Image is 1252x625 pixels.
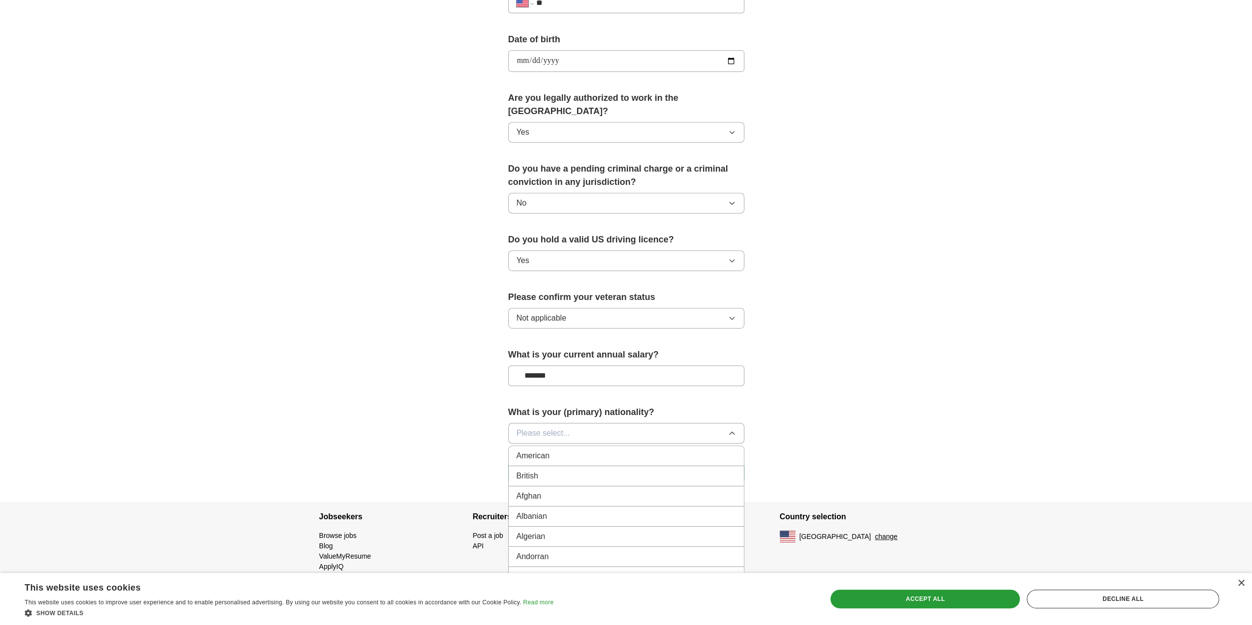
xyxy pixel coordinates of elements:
[508,122,744,143] button: Yes
[875,532,897,542] button: change
[508,193,744,213] button: No
[1027,590,1219,608] div: Decline all
[508,348,744,361] label: What is your current annual salary?
[517,312,566,324] span: Not applicable
[780,503,933,531] h4: Country selection
[319,532,357,539] a: Browse jobs
[25,579,529,594] div: This website uses cookies
[517,510,547,522] span: Albanian
[517,551,549,563] span: Andorran
[508,162,744,189] label: Do you have a pending criminal charge or a criminal conviction in any jurisdiction?
[1237,580,1245,587] div: Close
[780,531,795,542] img: US flag
[25,599,521,606] span: This website uses cookies to improve user experience and to enable personalised advertising. By u...
[508,423,744,444] button: Please select...
[319,563,344,570] a: ApplyIQ
[508,91,744,118] label: Are you legally authorized to work in the [GEOGRAPHIC_DATA]?
[25,608,553,618] div: Show details
[508,233,744,246] label: Do you hold a valid US driving licence?
[830,590,1020,608] div: Accept all
[508,308,744,328] button: Not applicable
[473,542,484,550] a: API
[523,599,553,606] a: Read more, opens a new window
[517,450,550,462] span: American
[473,532,503,539] a: Post a job
[517,126,529,138] span: Yes
[508,291,744,304] label: Please confirm your veteran status
[517,531,546,542] span: Algerian
[319,542,333,550] a: Blog
[517,470,538,482] span: British
[517,427,570,439] span: Please select...
[517,490,542,502] span: Afghan
[319,552,371,560] a: ValueMyResume
[36,610,84,617] span: Show details
[517,571,546,583] span: Angolan
[508,33,744,46] label: Date of birth
[517,255,529,267] span: Yes
[508,406,744,419] label: What is your (primary) nationality?
[517,197,526,209] span: No
[508,250,744,271] button: Yes
[799,532,871,542] span: [GEOGRAPHIC_DATA]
